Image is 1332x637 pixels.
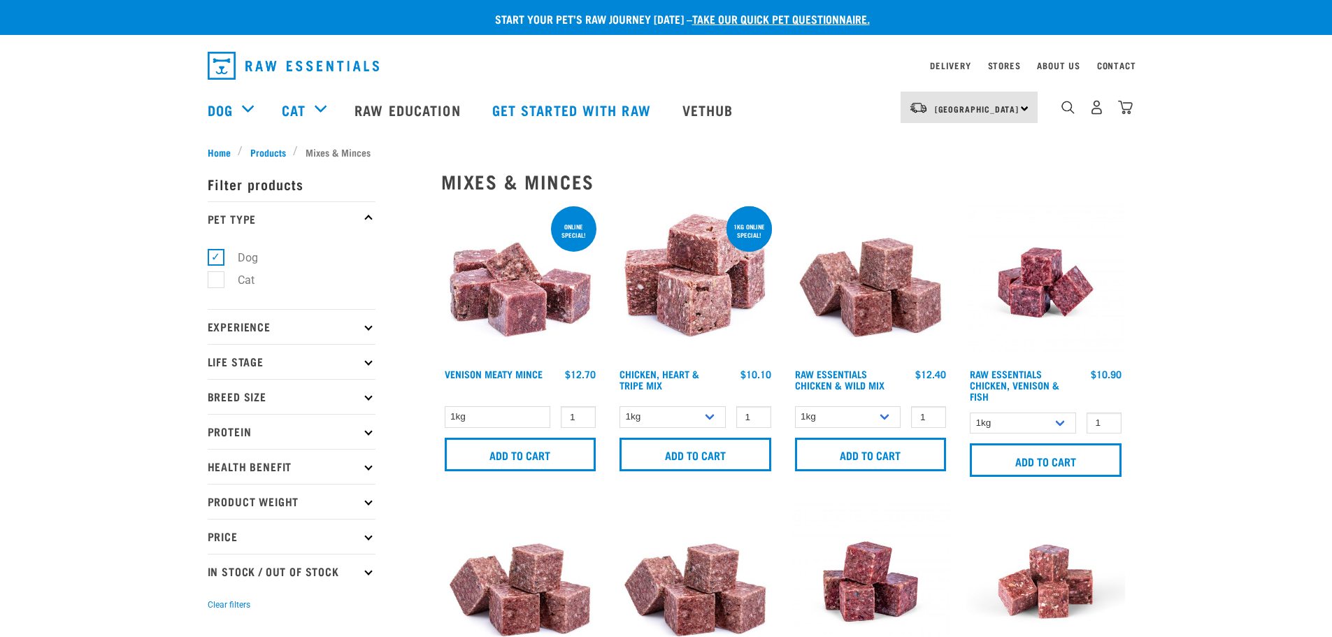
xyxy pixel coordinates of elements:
a: Raw Education [341,82,478,138]
p: Pet Type [208,201,375,236]
a: take our quick pet questionnaire. [692,15,870,22]
img: home-icon@2x.png [1118,100,1133,115]
input: 1 [911,406,946,428]
input: 1 [561,406,596,428]
span: [GEOGRAPHIC_DATA] [935,106,1019,111]
a: Contact [1097,63,1136,68]
span: Products [250,145,286,159]
p: Breed Size [208,379,375,414]
nav: dropdown navigation [196,46,1136,85]
p: Experience [208,309,375,344]
a: Delivery [930,63,971,68]
a: Vethub [668,82,751,138]
nav: breadcrumbs [208,145,1125,159]
a: Venison Meaty Mince [445,371,543,376]
input: Add to cart [795,438,947,471]
input: Add to cart [970,443,1122,477]
h2: Mixes & Minces [441,171,1125,192]
img: 1117 Venison Meat Mince 01 [441,203,600,362]
div: $12.70 [565,368,596,380]
a: Get started with Raw [478,82,668,138]
a: Cat [282,99,306,120]
span: Home [208,145,231,159]
a: Raw Essentials Chicken, Venison & Fish [970,371,1059,399]
input: Add to cart [620,438,771,471]
div: $12.40 [915,368,946,380]
input: 1 [736,406,771,428]
div: $10.90 [1091,368,1122,380]
img: van-moving.png [909,101,928,114]
a: Stores [988,63,1021,68]
img: home-icon-1@2x.png [1061,101,1075,114]
a: Dog [208,99,233,120]
p: Protein [208,414,375,449]
p: Life Stage [208,344,375,379]
label: Cat [215,271,260,289]
button: Clear filters [208,599,250,611]
a: Home [208,145,238,159]
img: Raw Essentials Logo [208,52,379,80]
input: Add to cart [445,438,596,471]
a: Raw Essentials Chicken & Wild Mix [795,371,885,387]
img: user.png [1089,100,1104,115]
div: ONLINE SPECIAL! [551,216,596,245]
a: Products [243,145,293,159]
img: Chicken Venison mix 1655 [966,203,1125,362]
img: Pile Of Cubed Chicken Wild Meat Mix [792,203,950,362]
a: About Us [1037,63,1080,68]
div: $10.10 [740,368,771,380]
p: Filter products [208,166,375,201]
p: In Stock / Out Of Stock [208,554,375,589]
div: 1kg online special! [726,216,772,245]
p: Price [208,519,375,554]
input: 1 [1087,413,1122,434]
a: Chicken, Heart & Tripe Mix [620,371,699,387]
label: Dog [215,249,264,266]
img: 1062 Chicken Heart Tripe Mix 01 [616,203,775,362]
p: Product Weight [208,484,375,519]
p: Health Benefit [208,449,375,484]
